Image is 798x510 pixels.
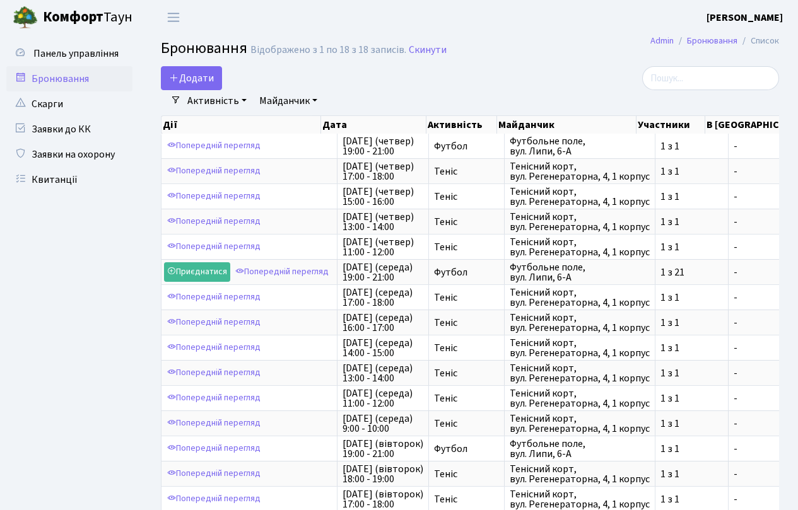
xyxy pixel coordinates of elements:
[343,439,423,459] span: [DATE] (вівторок) 19:00 - 21:00
[343,313,423,333] span: [DATE] (середа) 16:00 - 17:00
[6,167,132,192] a: Квитанції
[642,66,779,90] input: Пошук...
[510,161,650,182] span: Тенісний корт, вул. Регенераторна, 4, 1 корпус
[510,338,650,358] span: Тенісний корт, вул. Регенераторна, 4, 1 корпус
[343,287,423,308] span: [DATE] (середа) 17:00 - 18:00
[434,217,499,227] span: Теніс
[660,318,723,328] span: 1 з 1
[6,66,132,91] a: Бронювання
[707,10,783,25] a: [PERSON_NAME]
[182,90,252,112] a: Активність
[510,439,650,459] span: Футбольне поле, вул. Липи, 6-А
[434,393,499,403] span: Теніс
[164,489,264,509] a: Попередній перегляд
[510,388,650,409] span: Тенісний корт, вул. Регенераторна, 4, 1 корпус
[164,313,264,332] a: Попередній перегляд
[343,262,423,282] span: [DATE] (середа) 19:00 - 21:00
[510,363,650,383] span: Тенісний корт, вул. Регенераторна, 4, 1 корпус
[631,28,798,54] nav: breadcrumb
[434,368,499,378] span: Теніс
[343,212,423,232] span: [DATE] (четвер) 13:00 - 14:00
[343,489,423,509] span: [DATE] (вівторок) 17:00 - 18:00
[250,44,406,56] div: Відображено з 1 по 18 з 18 записів.
[510,136,650,156] span: Футбольне поле, вул. Липи, 6-А
[434,141,499,151] span: Футбол
[164,439,264,458] a: Попередній перегляд
[510,464,650,484] span: Тенісний корт, вул. Регенераторна, 4, 1 корпус
[637,116,705,134] th: Участники
[434,267,499,277] span: Футбол
[434,419,499,429] span: Теніс
[164,338,264,357] a: Попередній перегляд
[660,192,723,202] span: 1 з 1
[510,187,650,207] span: Тенісний корт, вул. Регенераторна, 4, 1 корпус
[434,192,499,202] span: Теніс
[164,237,264,257] a: Попередній перегляд
[434,444,499,454] span: Футбол
[343,414,423,434] span: [DATE] (середа) 9:00 - 10:00
[660,368,723,378] span: 1 з 1
[43,7,103,27] b: Комфорт
[343,388,423,409] span: [DATE] (середа) 11:00 - 12:00
[737,34,779,48] li: Список
[660,419,723,429] span: 1 з 1
[650,34,674,47] a: Admin
[707,11,783,25] b: [PERSON_NAME]
[660,444,723,454] span: 1 з 1
[164,287,264,307] a: Попередній перегляд
[164,136,264,156] a: Попередній перегляд
[510,313,650,333] span: Тенісний корт, вул. Регенераторна, 4, 1 корпус
[343,237,423,257] span: [DATE] (четвер) 11:00 - 12:00
[232,262,332,282] a: Попередній перегляд
[164,212,264,231] a: Попередній перегляд
[510,212,650,232] span: Тенісний корт, вул. Регенераторна, 4, 1 корпус
[164,262,230,282] a: Приєднатися
[164,187,264,206] a: Попередній перегляд
[158,7,189,28] button: Переключити навігацію
[164,388,264,408] a: Попередній перегляд
[434,166,499,177] span: Теніс
[510,262,650,282] span: Футбольне поле, вул. Липи, 6-А
[426,116,497,134] th: Активність
[43,7,132,28] span: Таун
[660,469,723,479] span: 1 з 1
[164,363,264,383] a: Попередній перегляд
[6,117,132,142] a: Заявки до КК
[687,34,737,47] a: Бронювання
[6,142,132,167] a: Заявки на охорону
[343,338,423,358] span: [DATE] (середа) 14:00 - 15:00
[434,293,499,303] span: Теніс
[6,91,132,117] a: Скарги
[660,343,723,353] span: 1 з 1
[409,44,447,56] a: Скинути
[164,464,264,484] a: Попередній перегляд
[660,242,723,252] span: 1 з 1
[497,116,637,134] th: Майданчик
[161,116,321,134] th: Дії
[434,469,499,479] span: Теніс
[343,136,423,156] span: [DATE] (четвер) 19:00 - 21:00
[164,161,264,181] a: Попередній перегляд
[434,343,499,353] span: Теніс
[33,47,119,61] span: Панель управління
[434,318,499,328] span: Теніс
[660,293,723,303] span: 1 з 1
[510,237,650,257] span: Тенісний корт, вул. Регенераторна, 4, 1 корпус
[660,494,723,504] span: 1 з 1
[254,90,322,112] a: Майданчик
[510,414,650,434] span: Тенісний корт, вул. Регенераторна, 4, 1 корпус
[161,37,247,59] span: Бронювання
[660,217,723,227] span: 1 з 1
[434,242,499,252] span: Теніс
[510,489,650,509] span: Тенісний корт, вул. Регенераторна, 4, 1 корпус
[434,494,499,504] span: Теніс
[343,161,423,182] span: [DATE] (четвер) 17:00 - 18:00
[510,287,650,308] span: Тенісний корт, вул. Регенераторна, 4, 1 корпус
[161,66,222,90] button: Додати
[343,187,423,207] span: [DATE] (четвер) 15:00 - 16:00
[343,464,423,484] span: [DATE] (вівторок) 18:00 - 19:00
[343,363,423,383] span: [DATE] (середа) 13:00 - 14:00
[660,141,723,151] span: 1 з 1
[13,5,38,30] img: logo.png
[660,267,723,277] span: 1 з 21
